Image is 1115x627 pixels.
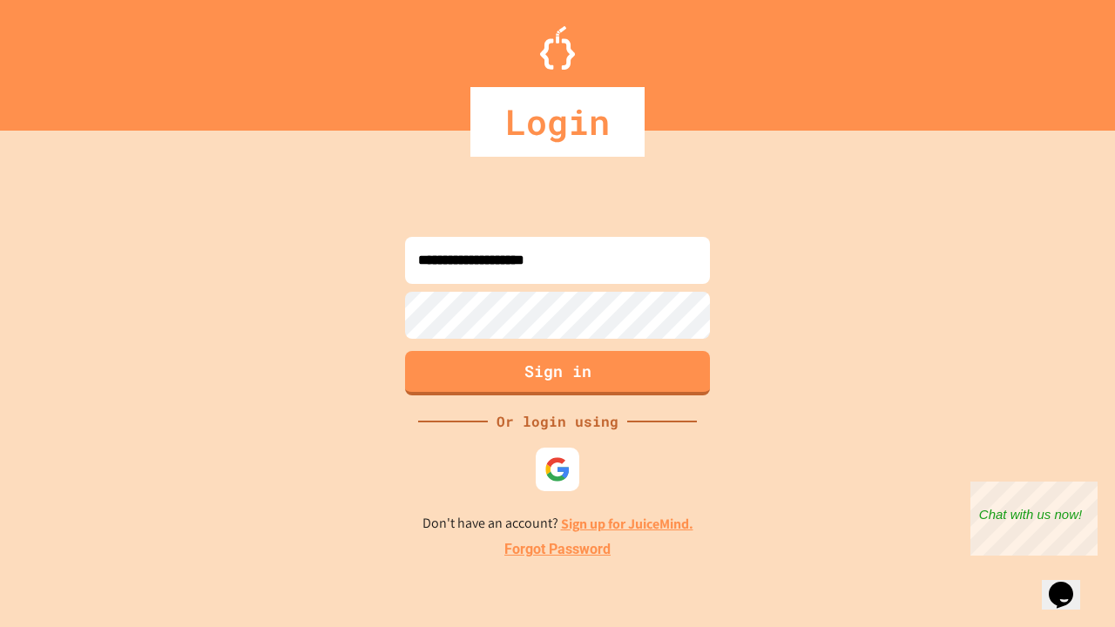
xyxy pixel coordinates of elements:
a: Sign up for JuiceMind. [561,515,693,533]
a: Forgot Password [504,539,611,560]
img: google-icon.svg [544,456,571,482]
img: Logo.svg [540,26,575,70]
p: Don't have an account? [422,513,693,535]
iframe: chat widget [1042,557,1098,610]
div: Login [470,87,645,157]
button: Sign in [405,351,710,395]
iframe: chat widget [970,482,1098,556]
div: Or login using [488,411,627,432]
